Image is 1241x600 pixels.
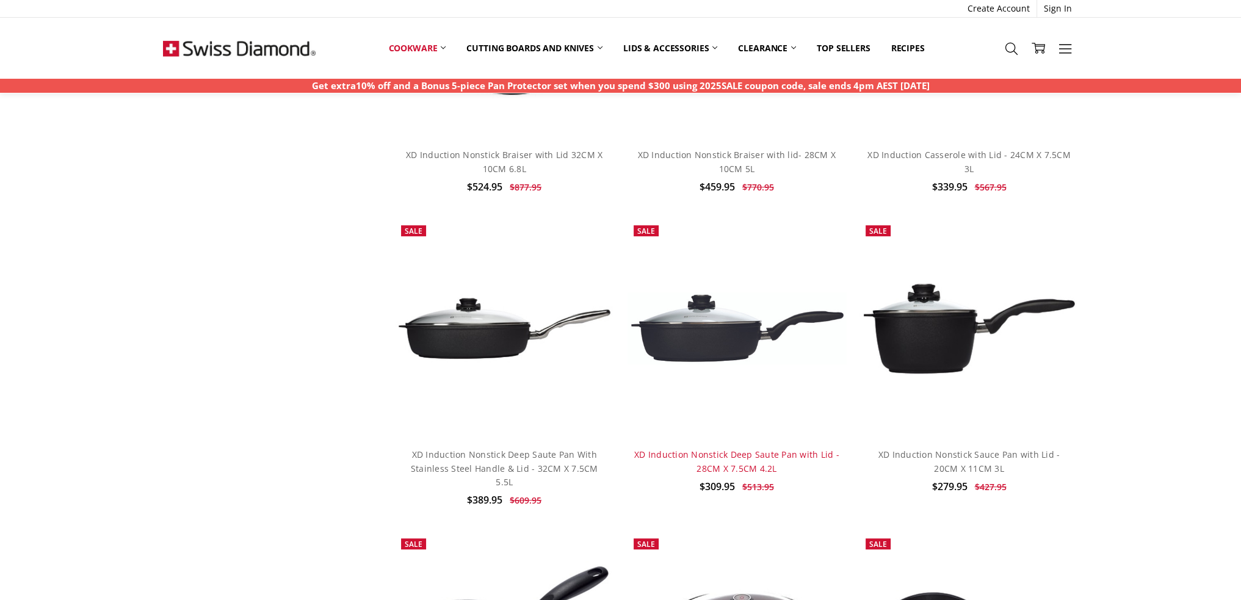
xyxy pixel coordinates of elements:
[700,480,735,493] span: $309.95
[510,494,541,506] span: $609.95
[456,35,613,62] a: Cutting boards and knives
[613,35,728,62] a: Lids & Accessories
[395,219,613,438] a: XD Induction Nonstick Deep Saute Pan With Stainless Steel Handle & Lid - 32CM X 7.5CM 5.5L
[974,181,1006,193] span: $567.95
[867,149,1071,174] a: XD Induction Casserole with Lid - 24CM X 7.5CM 3L
[634,449,839,474] a: XD Induction Nonstick Deep Saute Pan with Lid - 28CM X 7.5CM 4.2L
[467,493,502,507] span: $389.95
[932,480,967,493] span: $279.95
[405,539,422,549] span: Sale
[742,181,774,193] span: $770.95
[406,149,602,174] a: XD Induction Nonstick Braiser with Lid 32CM X 10CM 6.8L
[742,481,774,493] span: $513.95
[637,539,655,549] span: Sale
[869,226,887,236] span: Sale
[859,219,1078,438] a: XD Induction Nonstick Sauce Pan with Lid - 20CM X 11CM 3L
[163,18,316,79] img: Free Shipping On Every Order
[932,180,967,193] span: $339.95
[881,35,935,62] a: Recipes
[405,226,422,236] span: Sale
[869,539,887,549] span: Sale
[395,294,613,363] img: XD Induction Nonstick Deep Saute Pan With Stainless Steel Handle & Lid - 32CM X 7.5CM 5.5L
[637,226,655,236] span: Sale
[859,280,1078,377] img: XD Induction Nonstick Sauce Pan with Lid - 20CM X 11CM 3L
[878,449,1060,474] a: XD Induction Nonstick Sauce Pan with Lid - 20CM X 11CM 3L
[628,292,846,364] img: XD Induction Nonstick Deep Saute Pan with Lid - 28CM X 7.5CM 4.2L
[728,35,806,62] a: Clearance
[510,181,541,193] span: $877.95
[467,180,502,193] span: $524.95
[411,449,598,488] a: XD Induction Nonstick Deep Saute Pan With Stainless Steel Handle & Lid - 32CM X 7.5CM 5.5L
[700,180,735,193] span: $459.95
[974,481,1006,493] span: $427.95
[638,149,836,174] a: XD Induction Nonstick Braiser with lid- 28CM X 10CM 5L
[378,35,457,62] a: Cookware
[312,79,930,93] p: Get extra10% off and a Bonus 5-piece Pan Protector set when you spend $300 using 2025SALE coupon ...
[628,219,846,438] a: XD Induction Nonstick Deep Saute Pan with Lid - 28CM X 7.5CM 4.2L
[806,35,880,62] a: Top Sellers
